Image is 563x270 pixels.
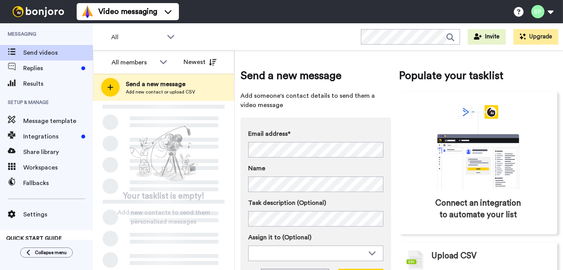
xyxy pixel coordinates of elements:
span: Share library [23,147,93,157]
button: Collapse menu [20,247,73,258]
label: Assign it to (Optional) [248,233,383,242]
span: Your tasklist is empty! [123,190,204,202]
button: Upgrade [513,29,558,45]
span: Fallbacks [23,178,93,188]
button: Newest [178,54,222,70]
span: Results [23,79,93,88]
div: animation [420,105,536,190]
span: Upload CSV [431,250,477,262]
span: Message template [23,116,93,126]
span: Add new contacts to send them personalised messages [105,208,223,227]
label: Task description (Optional) [248,198,383,208]
span: Send a new message [126,80,195,89]
span: Populate your tasklist [399,68,557,83]
span: Settings [23,210,93,219]
span: Collapse menu [35,249,67,256]
span: Connect an integration to automate your list [432,197,524,221]
label: Email address* [248,129,383,138]
span: Send a new message [240,68,391,83]
span: Add new contact or upload CSV [126,89,195,95]
img: bj-logo-header-white.svg [9,6,67,17]
button: Invite [468,29,506,45]
span: All [111,33,163,42]
img: csv-grey.png [407,250,424,270]
span: Replies [23,64,78,73]
span: Send videos [23,48,93,57]
span: Video messaging [98,6,157,17]
span: Workspaces [23,163,93,172]
span: Add someone's contact details to send them a video message [240,91,391,110]
span: QUICK START GUIDE [6,236,62,241]
img: vm-color.svg [81,5,94,18]
div: All members [112,58,156,67]
span: Name [248,164,265,173]
span: Integrations [23,132,78,141]
img: ready-set-action.png [125,123,203,185]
